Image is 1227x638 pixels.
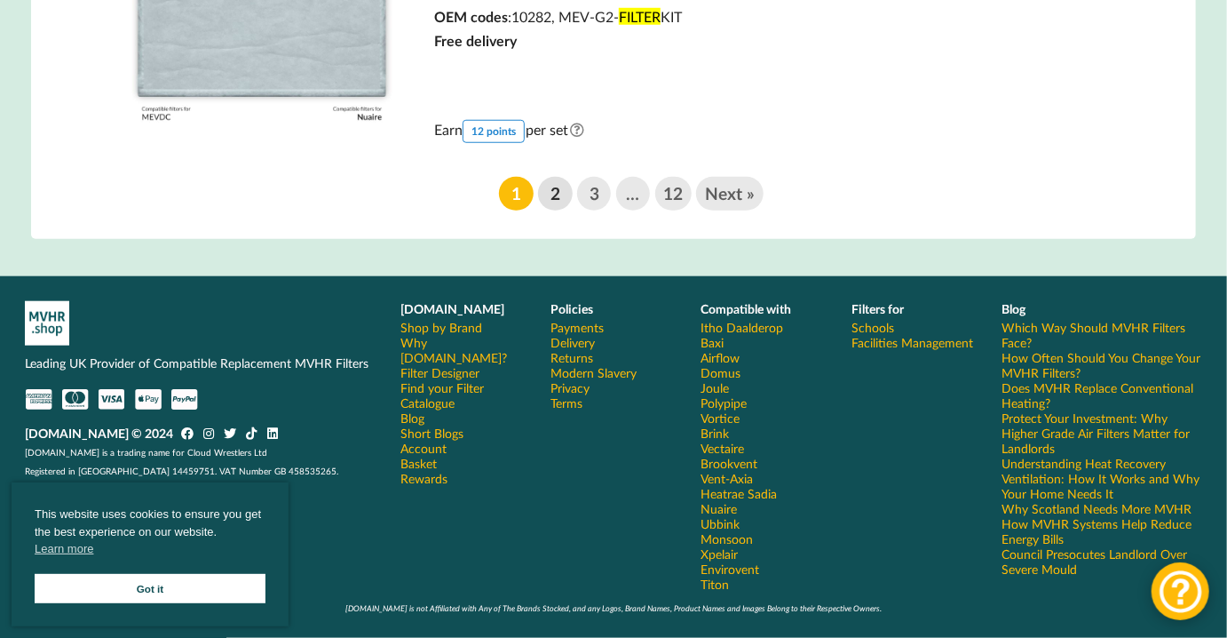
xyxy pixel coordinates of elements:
a: Brink [701,426,730,441]
a: Filter Designer [400,365,479,380]
span: [DOMAIN_NAME] is a trading name for Cloud Wrestlers Ltd [25,447,267,458]
a: Brookvent [701,456,758,471]
a: Airflow [701,350,740,365]
a: Vortice [701,411,740,426]
a: Terms [550,395,582,411]
a: Nuaire [701,501,738,516]
a: Why Scotland Needs More MVHR [1001,501,1191,516]
a: Vent-Axia [701,471,754,486]
a: Vectaire [701,441,745,456]
b: Filters for [851,301,904,316]
a: Polypipe [701,395,748,411]
a: Domus [701,365,741,380]
a: How MVHR Systems Help Reduce Energy Bills [1001,516,1202,546]
a: Does MVHR Replace Conventional Heating? [1001,380,1202,411]
b: Blog [1001,301,1025,316]
b: Policies [550,301,593,316]
a: Shop by Brand [400,320,482,335]
a: Xpelair [701,546,739,562]
a: Modern Slavery [550,365,637,380]
span: Earn per set [434,120,589,143]
span: Registered in [GEOGRAPHIC_DATA] 14459751. VAT Number GB 458535265. [25,466,338,476]
a: Facilities Management [851,335,973,350]
span: 1 [499,177,533,211]
a: Envirovent [701,562,760,577]
div: cookieconsent [12,482,289,626]
a: Got it cookie [35,574,265,603]
span: 10282, MEV-G2- KIT [511,8,682,25]
span: … [616,177,650,211]
a: 2 [538,177,572,211]
a: cookies - Learn more [35,540,93,558]
img: mvhr-inverted.png [25,301,69,346]
a: 12 [655,177,692,211]
a: Returns [550,350,593,365]
a: Payments [550,320,604,335]
a: Itho Daalderop [701,320,784,335]
a: Titon [701,577,730,592]
a: Privacy [550,380,590,395]
span: This website uses cookies to ensure you get the best experience on our website. [35,506,265,562]
a: Why [DOMAIN_NAME]? [400,335,526,365]
a: Understanding Heat Recovery Ventilation: How It Works and Why Your Home Needs It [1001,456,1202,501]
a: Rewards [400,471,447,486]
a: Next » [696,177,763,211]
b: Compatible with [701,301,792,316]
a: 3 [577,177,611,211]
a: Joule [701,380,730,395]
a: Which Way Should MVHR Filters Face? [1001,320,1202,350]
span: OEM codes [434,8,508,25]
a: Ubbink [701,516,740,531]
div: 12 points [463,120,525,143]
div: [DOMAIN_NAME] is not Affiliated with Any of The Brands Stocked, and any Logos, Brand Names, Produ... [25,603,1202,613]
a: Protect Your Investment: Why Higher Grade Air Filters Matter for Landlords [1001,411,1202,456]
b: [DOMAIN_NAME] [400,301,504,316]
div: Free delivery [434,32,1113,49]
mark: FILTER [619,8,661,25]
a: Basket [400,456,437,471]
a: Blog [400,411,424,426]
a: Find your Filter [400,380,484,395]
a: Council Presocutes Landlord Over Severe Mould [1001,546,1202,577]
a: Delivery [550,335,595,350]
p: Leading UK Provider of Compatible Replacement MVHR Filters [25,355,376,372]
a: Monsoon [701,531,754,546]
a: Account [400,441,447,456]
div: : [434,8,1113,25]
a: Short Blogs [400,426,463,441]
a: How Often Should You Change Your MVHR Filters? [1001,350,1202,380]
a: Catalogue [400,395,455,411]
b: [DOMAIN_NAME] © 2024 [25,426,173,441]
a: Heatrae Sadia [701,486,778,501]
a: Schools [851,320,894,335]
a: Baxi [701,335,724,350]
